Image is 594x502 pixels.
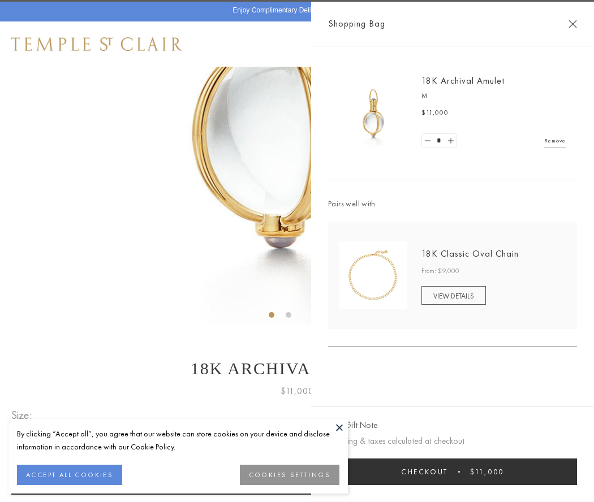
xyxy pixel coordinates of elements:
[17,427,339,453] div: By clicking “Accept all”, you agree that our website can store cookies on your device and disclos...
[421,286,486,305] a: VIEW DETAILS
[421,90,566,102] p: M
[328,16,385,31] span: Shopping Bag
[328,197,577,210] span: Pairs well with
[445,134,456,148] a: Set quantity to 2
[470,467,504,477] span: $11,000
[433,291,474,301] span: VIEW DETAILS
[328,458,577,485] button: Checkout $11,000
[11,359,583,378] h1: 18K Archival Amulet
[328,418,377,432] button: Add Gift Note
[17,465,122,485] button: ACCEPT ALL COOKIES
[11,37,182,51] img: Temple St. Clair
[421,75,505,86] a: 18K Archival Amulet
[544,135,566,147] a: Remove
[240,465,339,485] button: COOKIES SETTINGS
[233,5,355,16] p: Enjoy Complimentary Delivery & Returns
[339,241,407,309] img: N88865-OV18
[281,384,314,399] span: $11,000
[421,266,459,277] span: From: $9,000
[11,406,36,425] span: Size:
[421,107,449,119] span: $11,000
[569,20,577,28] button: Close Shopping Bag
[421,248,519,259] a: 18K Classic Oval Chain
[339,79,407,147] img: 18K Archival Amulet
[328,434,577,448] p: Shipping & taxes calculated at checkout
[401,467,448,477] span: Checkout
[422,134,433,148] a: Set quantity to 0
